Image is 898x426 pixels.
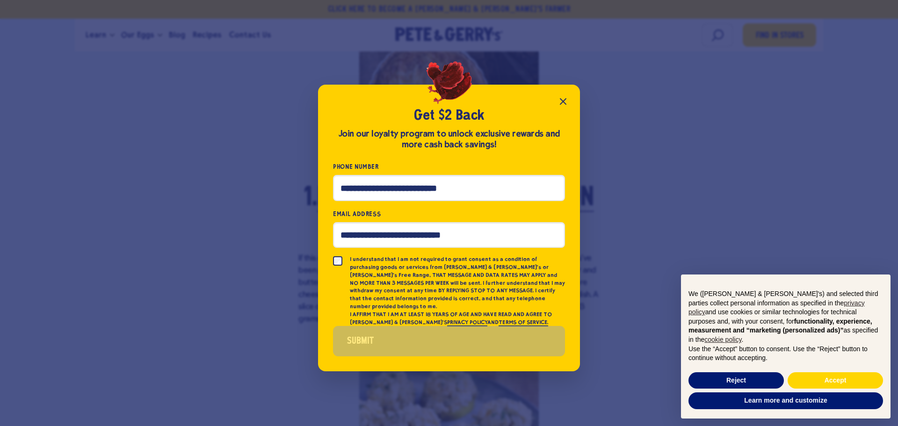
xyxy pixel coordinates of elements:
a: TERMS OF SERVICE. [499,319,548,326]
label: Email Address [333,209,565,219]
p: We ([PERSON_NAME] & [PERSON_NAME]'s) and selected third parties collect personal information as s... [688,289,883,345]
button: Reject [688,372,784,389]
a: PRIVACY POLICY [447,319,487,326]
div: Notice [673,267,898,426]
button: Learn more and customize [688,392,883,409]
div: Join our loyalty program to unlock exclusive rewards and more cash back savings! [333,129,565,150]
a: cookie policy [704,336,741,343]
h2: Get $2 Back [333,107,565,125]
label: Phone Number [333,161,565,172]
p: Use the “Accept” button to consent. Use the “Reject” button to continue without accepting. [688,345,883,363]
button: Submit [333,326,565,356]
button: Accept [788,372,883,389]
input: I understand that I am not required to grant consent as a condition of purchasing goods or servic... [333,256,342,266]
button: Close popup [554,92,572,111]
p: I AFFIRM THAT I AM AT LEAST 18 YEARS OF AGE AND HAVE READ AND AGREE TO [PERSON_NAME] & [PERSON_NA... [350,310,565,326]
p: I understand that I am not required to grant consent as a condition of purchasing goods or servic... [350,255,565,310]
